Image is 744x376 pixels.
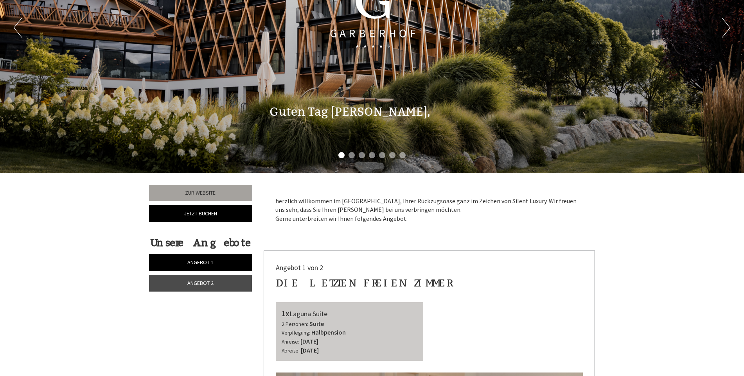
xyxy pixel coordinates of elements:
small: Abreise: [282,347,300,354]
b: Suite [309,320,324,328]
div: die letzten freien Zimmer [276,276,450,290]
small: 2 Personen: [282,321,308,328]
span: Angebot 2 [187,279,214,286]
h1: Guten Tag [PERSON_NAME], [270,106,430,118]
b: 1x [282,308,289,318]
div: Laguna Suite [282,308,418,319]
b: [DATE] [301,346,319,354]
a: Zur Website [149,185,252,201]
small: Verpflegung: [282,329,310,336]
b: [DATE] [300,337,318,345]
a: Jetzt buchen [149,205,252,222]
button: Next [722,18,730,38]
p: herzlich willkommen im [GEOGRAPHIC_DATA], Ihrer Rückzugsoase ganz im Zeichen von Silent Luxury. W... [275,197,584,224]
span: Angebot 1 von 2 [276,263,323,272]
button: Previous [14,18,22,38]
span: Angebot 1 [187,259,214,266]
b: Halbpension [311,328,346,336]
small: Anreise: [282,338,299,345]
div: Unsere Angebote [149,236,252,250]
